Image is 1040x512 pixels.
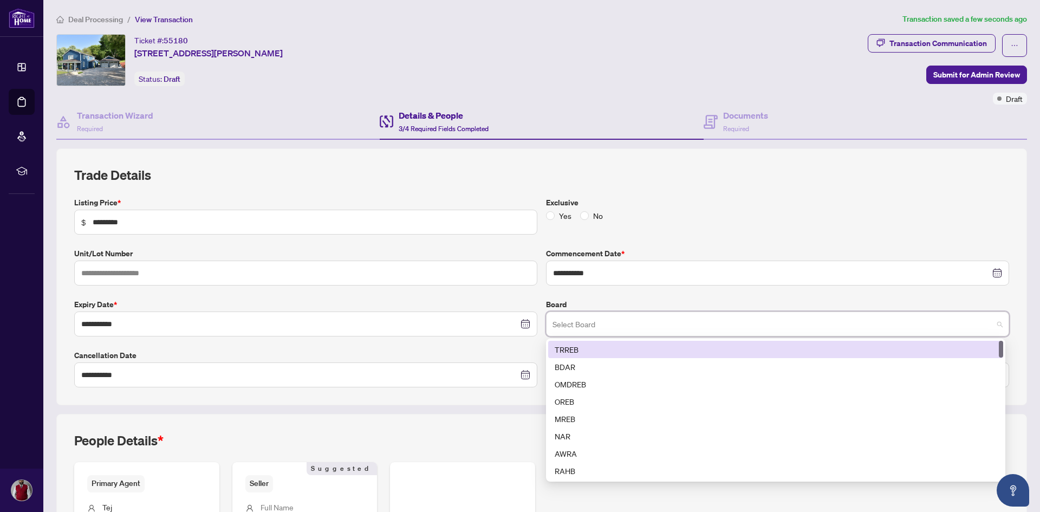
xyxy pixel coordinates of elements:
h4: Details & People [399,109,489,122]
img: logo [9,8,35,28]
h2: People Details [74,432,164,449]
div: BDAR [555,361,997,373]
div: BDAR [548,358,1003,375]
div: NAR [555,430,997,442]
div: MREB [548,410,1003,427]
div: AWRA [555,448,997,459]
div: TRREB [548,341,1003,358]
span: 55180 [164,36,188,46]
button: Open asap [997,474,1029,507]
img: IMG-X12217834_1.jpg [57,35,125,86]
h2: Trade Details [74,166,1009,184]
span: Submit for Admin Review [933,66,1020,83]
span: ellipsis [1011,42,1018,49]
label: Expiry Date [74,299,537,310]
div: OREB [548,393,1003,410]
span: [STREET_ADDRESS][PERSON_NAME] [134,47,283,60]
div: Transaction Communication [889,35,987,52]
span: $ [81,216,86,228]
div: MREB [555,413,997,425]
label: Board [546,299,1009,310]
div: Status: [134,72,185,86]
article: Transaction saved a few seconds ago [902,13,1027,25]
div: NAR [548,427,1003,445]
div: RAHB [548,462,1003,479]
span: Suggested [307,462,377,475]
label: Listing Price [74,197,537,209]
span: Required [77,125,103,133]
h4: Transaction Wizard [77,109,153,122]
label: Exclusive [546,197,1009,209]
span: Full Name [261,502,294,512]
div: Ticket #: [134,34,188,47]
span: Draft [1006,93,1023,105]
span: Seller [245,475,273,492]
h4: Documents [723,109,768,122]
div: OMDREB [555,378,997,390]
div: OMDREB [548,375,1003,393]
div: RAHB [555,465,997,477]
span: Draft [164,74,180,84]
span: No [589,210,607,222]
span: home [56,16,64,23]
span: Primary Agent [87,475,145,492]
button: Transaction Communication [868,34,996,53]
button: Submit for Admin Review [926,66,1027,84]
li: / [127,13,131,25]
span: Yes [555,210,576,222]
span: Required [723,125,749,133]
span: View Transaction [135,15,193,24]
img: Profile Icon [11,480,32,501]
span: 3/4 Required Fields Completed [399,125,489,133]
span: Tej [102,502,112,512]
label: Commencement Date [546,248,1009,260]
div: TRREB [555,344,997,355]
div: OREB [555,396,997,407]
span: Deal Processing [68,15,123,24]
label: Unit/Lot Number [74,248,537,260]
label: Cancellation Date [74,349,537,361]
div: AWRA [548,445,1003,462]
